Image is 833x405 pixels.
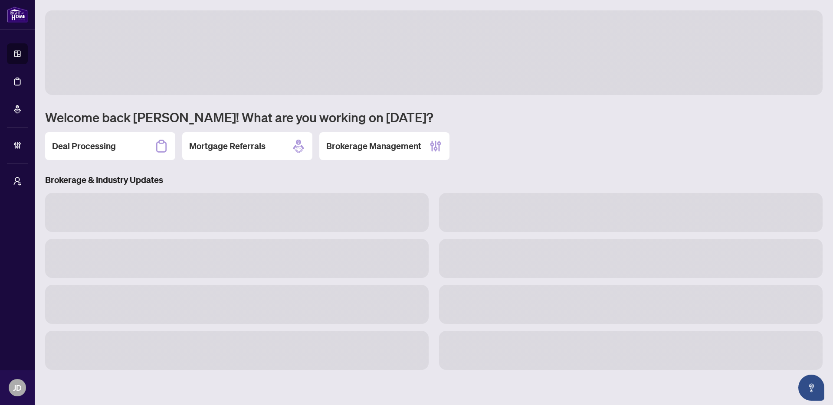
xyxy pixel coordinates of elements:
[189,140,266,152] h2: Mortgage Referrals
[7,7,28,23] img: logo
[13,177,22,186] span: user-switch
[13,382,22,394] span: JD
[798,375,824,401] button: Open asap
[45,109,823,125] h1: Welcome back [PERSON_NAME]! What are you working on [DATE]?
[52,140,116,152] h2: Deal Processing
[45,174,823,186] h3: Brokerage & Industry Updates
[326,140,421,152] h2: Brokerage Management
